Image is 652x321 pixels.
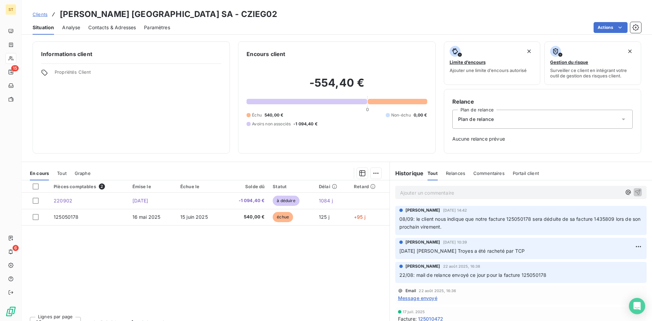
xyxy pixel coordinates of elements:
[458,116,494,123] span: Plan de relance
[88,24,136,31] span: Contacts & Adresses
[443,208,467,212] span: [DATE] 14:42
[228,214,265,220] span: 540,00 €
[55,69,221,79] span: Propriétés Client
[390,169,424,177] h6: Historique
[247,50,285,58] h6: Encours client
[443,264,481,268] span: 22 août 2025, 16:38
[273,184,311,189] div: Statut
[144,24,170,31] span: Paramètres
[33,24,54,31] span: Situation
[62,24,80,31] span: Analyse
[228,184,265,189] div: Solde dû
[180,214,208,220] span: 15 juin 2025
[247,76,427,96] h2: -554,40 €
[5,306,16,317] img: Logo LeanPay
[33,11,48,18] a: Clients
[33,12,48,17] span: Clients
[446,171,465,176] span: Relances
[443,240,467,244] span: [DATE] 10:39
[319,184,346,189] div: Délai
[132,184,172,189] div: Émise le
[30,171,49,176] span: En cours
[75,171,91,176] span: Graphe
[180,184,219,189] div: Échue le
[354,184,385,189] div: Retard
[265,112,283,118] span: 540,00 €
[419,289,456,293] span: 22 août 2025, 16:36
[391,112,411,118] span: Non-échu
[398,295,437,302] span: Message envoyé
[405,289,416,293] span: Email
[54,214,78,220] span: 125050178
[11,65,19,71] span: 15
[293,121,318,127] span: -1 094,40 €
[544,41,641,85] button: Gestion du risqueSurveiller ce client en intégrant votre outil de gestion des risques client.
[57,171,67,176] span: Tout
[319,214,329,220] span: 125 j
[13,245,19,251] span: 6
[403,310,425,314] span: 17 juil. 2025
[54,183,124,190] div: Pièces comptables
[550,68,635,78] span: Surveiller ce client en intégrant votre outil de gestion des risques client.
[414,112,427,118] span: 0,00 €
[550,59,588,65] span: Gestion du risque
[60,8,277,20] h3: [PERSON_NAME] [GEOGRAPHIC_DATA] SA - CZIEG02
[228,197,265,204] span: -1 094,40 €
[594,22,628,33] button: Actions
[428,171,438,176] span: Tout
[366,107,369,112] span: 0
[629,298,645,314] div: Open Intercom Messenger
[319,198,333,203] span: 1084 j
[252,112,262,118] span: Échu
[5,4,16,15] div: ST
[444,41,541,85] button: Limite d’encoursAjouter une limite d’encours autorisé
[473,171,505,176] span: Commentaires
[354,214,365,220] span: +95 j
[450,59,486,65] span: Limite d’encours
[513,171,539,176] span: Portail client
[399,272,546,278] span: 22/08: mail de relance envoyé ce jour pour la facture 125050178
[450,68,527,73] span: Ajouter une limite d’encours autorisé
[132,198,148,203] span: [DATE]
[399,248,525,254] span: [DATE] [PERSON_NAME] Troyes a été racheté par TCP
[399,216,642,230] span: 08/09: le client nous indique que notre facture 125050178 sera déduite de sa facture 1435809 lors...
[273,212,293,222] span: échue
[405,207,440,213] span: [PERSON_NAME]
[273,196,299,206] span: à déduire
[405,263,440,269] span: [PERSON_NAME]
[452,97,633,106] h6: Relance
[99,183,105,190] span: 2
[452,136,633,142] span: Aucune relance prévue
[41,50,221,58] h6: Informations client
[54,198,72,203] span: 220902
[252,121,291,127] span: Avoirs non associés
[132,214,161,220] span: 16 mai 2025
[405,239,440,245] span: [PERSON_NAME]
